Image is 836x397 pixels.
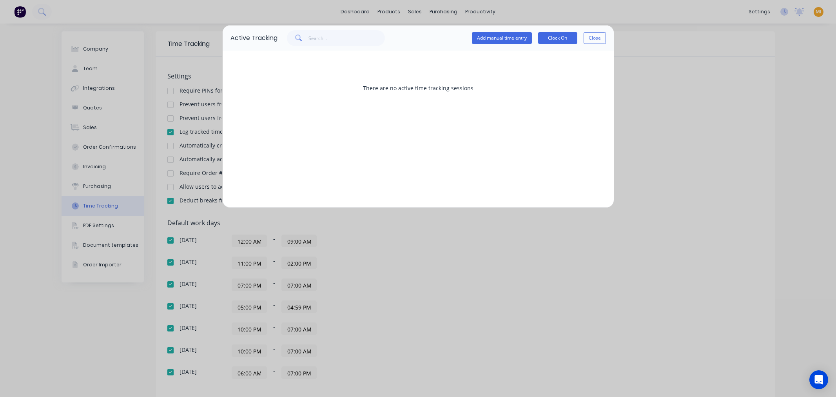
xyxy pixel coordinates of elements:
button: Clock On [538,32,577,44]
button: Close [584,32,606,44]
div: There are no active time tracking sessions [230,58,606,117]
button: Add manual time entry [472,32,532,44]
input: Search... [308,30,385,46]
div: Open Intercom Messenger [809,370,828,389]
div: Active Tracking [230,33,277,43]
